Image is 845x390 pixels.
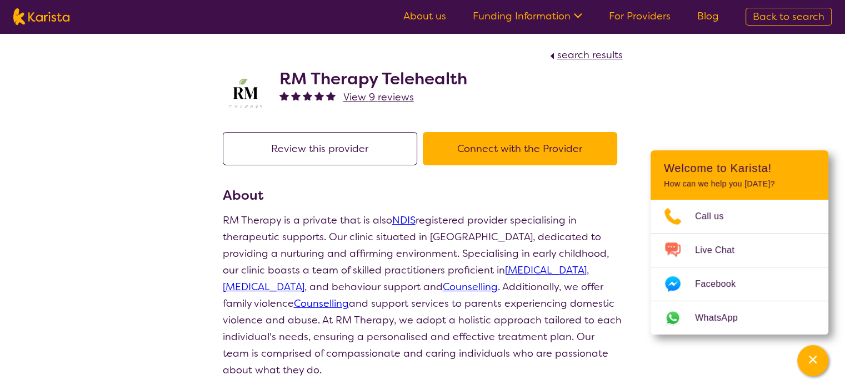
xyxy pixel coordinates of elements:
[609,9,671,23] a: For Providers
[13,8,69,25] img: Karista logo
[279,69,467,89] h2: RM Therapy Telehealth
[294,297,349,310] a: Counselling
[326,91,336,100] img: fullstar
[223,142,423,155] a: Review this provider
[651,150,828,335] div: Channel Menu
[343,90,414,104] span: View 9 reviews
[746,8,832,26] a: Back to search
[505,264,587,277] a: [MEDICAL_DATA]
[279,91,289,100] img: fullstar
[291,91,301,100] img: fullstar
[695,208,737,225] span: Call us
[443,280,498,293] a: Counselling
[223,280,304,293] a: [MEDICAL_DATA]
[664,161,815,175] h2: Welcome to Karista!
[473,9,582,23] a: Funding Information
[343,89,414,105] a: View 9 reviews
[753,10,824,23] span: Back to search
[651,301,828,335] a: Web link opens in a new tab.
[303,91,312,100] img: fullstar
[392,214,416,227] a: NDIS
[223,185,623,205] h3: About
[797,345,828,376] button: Channel Menu
[403,9,446,23] a: About us
[223,74,267,114] img: b3hjthhf71fnbidirs13.png
[695,276,749,292] span: Facebook
[423,132,617,165] button: Connect with the Provider
[547,48,623,62] a: search results
[664,179,815,189] p: How can we help you [DATE]?
[557,48,623,62] span: search results
[314,91,324,100] img: fullstar
[695,310,751,326] span: WhatsApp
[423,142,623,155] a: Connect with the Provider
[223,212,623,378] p: RM Therapy is a private that is also registered provider specialising in therapeutic supports. Ou...
[695,242,748,259] span: Live Chat
[223,132,417,165] button: Review this provider
[651,200,828,335] ul: Choose channel
[697,9,719,23] a: Blog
